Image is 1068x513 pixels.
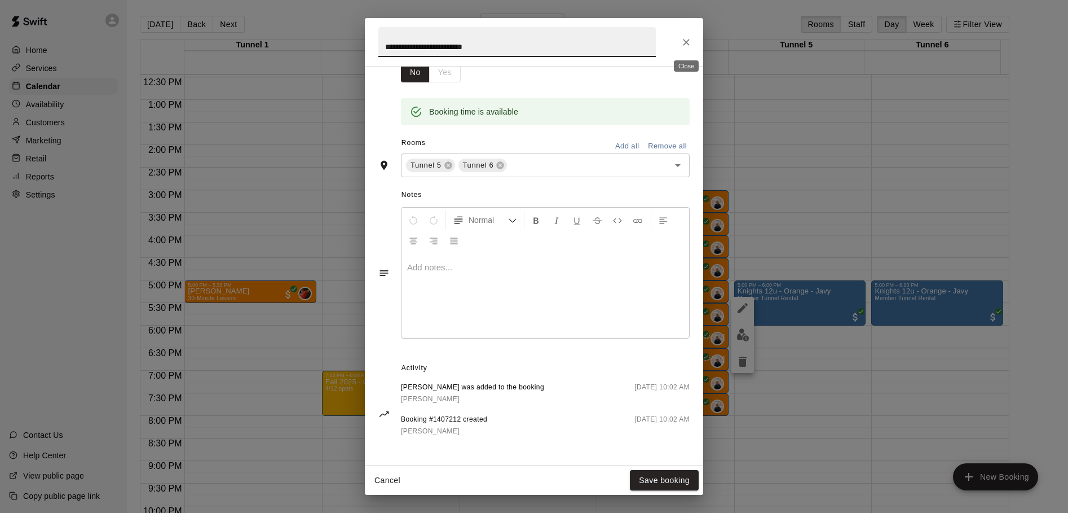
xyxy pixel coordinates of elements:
span: Tunnel 5 [406,160,446,171]
div: Booking time is available [429,102,518,122]
span: Tunnel 6 [458,160,498,171]
span: Activity [401,359,690,378]
button: Open [670,157,686,173]
span: Normal [469,214,508,226]
a: [PERSON_NAME] [401,426,487,437]
div: Close [674,60,699,72]
span: [DATE] 10:02 AM [634,382,690,405]
a: [PERSON_NAME] [401,393,544,405]
button: Cancel [369,470,405,491]
button: Save booking [630,470,699,491]
button: Formatting Options [448,210,522,230]
svg: Rooms [378,160,390,171]
button: Close [676,32,696,52]
button: Justify Align [444,230,464,251]
button: Remove all [645,138,690,155]
button: Format Underline [567,210,586,230]
span: Rooms [401,139,426,147]
span: [PERSON_NAME] was added to the booking [401,382,544,393]
button: Left Align [654,210,673,230]
button: Undo [404,210,423,230]
svg: Notes [378,268,390,279]
span: Notes [401,186,690,204]
div: Tunnel 6 [458,159,507,172]
button: Format Italics [547,210,566,230]
button: Redo [424,210,443,230]
svg: Activity [378,409,390,420]
span: Booking #1407212 created [401,414,487,426]
span: [PERSON_NAME] [401,395,460,403]
button: Right Align [424,230,443,251]
button: No [401,62,430,83]
button: Format Bold [527,210,546,230]
button: Center Align [404,230,423,251]
button: Insert Link [628,210,647,230]
div: outlined button group [401,62,461,83]
div: Tunnel 5 [406,159,455,172]
button: Insert Code [608,210,627,230]
span: [DATE] 10:02 AM [634,414,690,437]
button: Format Strikethrough [588,210,607,230]
button: Add all [609,138,645,155]
span: [PERSON_NAME] [401,427,460,435]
